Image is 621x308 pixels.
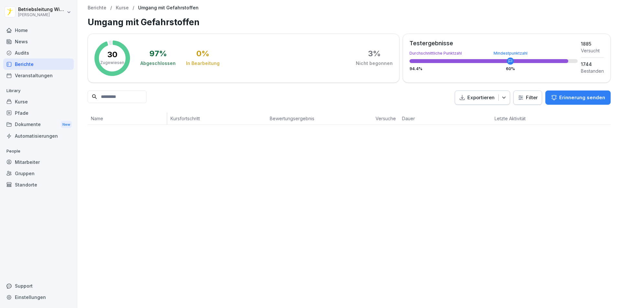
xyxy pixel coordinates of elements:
[402,115,429,122] p: Dauer
[3,47,74,58] a: Audits
[368,50,381,58] div: 3 %
[3,36,74,47] a: News
[3,280,74,292] div: Support
[88,5,106,11] a: Berichte
[467,94,495,101] p: Exportieren
[495,115,538,122] p: Letzte Aktivität
[88,16,611,28] h1: Umgang mit Gefahrstoffen
[138,5,199,11] p: Umgang mit Gefahrstoffen
[3,130,74,142] a: Automatisierungen
[409,51,578,55] div: Durchschnittliche Punktzahl
[170,115,263,122] p: Kursfortschritt
[545,90,611,105] button: Erinnerung senden
[3,25,74,36] a: Home
[18,7,65,12] p: Betriebsleitung Wismar
[3,119,74,131] a: DokumenteNew
[514,91,542,105] button: Filter
[517,94,538,101] div: Filter
[494,51,528,55] div: Mindestpunktzahl
[3,168,74,179] a: Gruppen
[3,86,74,96] p: Library
[61,121,72,128] div: New
[149,50,167,58] div: 97 %
[3,146,74,156] p: People
[196,50,209,58] div: 0 %
[356,60,393,67] div: Nicht begonnen
[186,60,220,67] div: In Bearbeitung
[110,5,112,11] p: /
[3,107,74,119] a: Pfade
[3,70,74,81] a: Veranstaltungen
[3,119,74,131] div: Dokumente
[376,115,396,122] p: Versuche
[107,51,117,58] p: 30
[3,292,74,303] a: Einstellungen
[409,40,578,46] div: Testergebnisse
[18,13,65,17] p: [PERSON_NAME]
[409,67,578,71] div: 94.4 %
[3,156,74,168] a: Mitarbeiter
[581,61,604,68] div: 1744
[559,94,605,101] p: Erinnerung senden
[3,58,74,70] a: Berichte
[455,90,510,105] button: Exportieren
[133,5,134,11] p: /
[100,60,124,66] p: Zugewiesen
[3,96,74,107] a: Kurse
[506,67,515,71] div: 60 %
[140,60,176,67] div: Abgeschlossen
[581,40,604,47] div: 1885
[116,5,129,11] a: Kurse
[581,68,604,74] div: Bestanden
[91,115,164,122] p: Name
[270,115,369,122] p: Bewertungsergebnis
[581,47,604,54] div: Versucht
[3,179,74,190] a: Standorte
